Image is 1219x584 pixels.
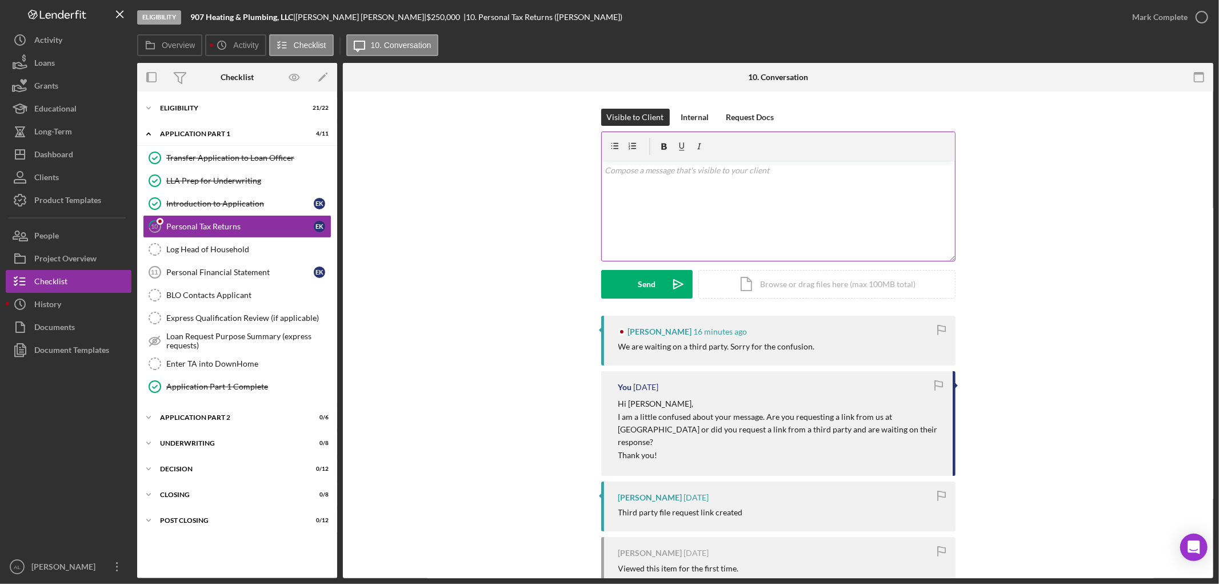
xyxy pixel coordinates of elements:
div: 0 / 8 [308,491,329,498]
div: Long-Term [34,120,72,146]
div: Log Head of Household [166,245,331,254]
div: Application Part 2 [160,414,300,421]
div: BLO Contacts Applicant [166,291,331,300]
div: Application Part 1 Complete [166,382,331,391]
b: 907 Heating & Plumbing, LLC [190,12,293,22]
time: 2025-09-08 23:11 [684,493,709,502]
div: Personal Tax Returns [166,222,314,231]
div: Decision [160,466,300,472]
label: 10. Conversation [371,41,431,50]
div: Loans [34,51,55,77]
div: [PERSON_NAME] [618,493,682,502]
div: Application Part 1 [160,130,300,137]
button: Clients [6,166,131,189]
button: Mark Complete [1121,6,1213,29]
time: 2025-09-08 23:08 [684,549,709,558]
div: Project Overview [34,247,97,273]
a: Enter TA into DownHome [143,352,331,375]
div: Educational [34,97,77,123]
button: Project Overview [6,247,131,270]
div: [PERSON_NAME] [628,327,692,336]
a: Express Qualification Review (if applicable) [143,307,331,329]
div: Document Templates [34,339,109,364]
div: 0 / 8 [308,440,329,447]
div: Checklist [34,270,67,296]
a: 11Personal Financial StatementEK [143,261,331,284]
label: Checklist [294,41,326,50]
div: Documents [34,316,75,341]
div: Express Qualification Review (if applicable) [166,313,331,323]
button: Document Templates [6,339,131,361]
div: 21 / 22 [308,105,329,112]
button: 10. Conversation [346,34,439,56]
button: People [6,224,131,247]
div: | [190,13,295,22]
span: $250,000 [426,12,460,22]
div: Personal Financial Statement [166,268,314,277]
div: 4 / 11 [308,130,329,137]
div: LLA Prep for Underwriting [166,176,331,185]
button: Educational [6,97,131,120]
a: Grants [6,74,131,97]
div: Open Intercom Messenger [1180,534,1208,561]
button: Activity [6,29,131,51]
a: LLA Prep for Underwriting [143,169,331,192]
p: I am a little confused about your message. Are you requesting a link from us at [GEOGRAPHIC_DATA]... [618,411,941,449]
div: Grants [34,74,58,100]
button: Loans [6,51,131,74]
div: Eligibility [160,105,300,112]
div: [PERSON_NAME] [PERSON_NAME] | [295,13,426,22]
div: 0 / 6 [308,414,329,421]
div: Introduction to Application [166,199,314,208]
div: Post Closing [160,517,300,524]
a: Introduction to ApplicationEK [143,192,331,215]
a: Loan Request Purpose Summary (express requests) [143,329,331,352]
div: Third party file request link created [618,508,743,517]
div: Clients [34,166,59,192]
button: Overview [137,34,202,56]
div: You [618,383,632,392]
a: Documents [6,316,131,339]
div: Activity [34,29,62,54]
label: Overview [162,41,195,50]
div: 10. Conversation [748,73,808,82]
time: 2025-09-10 21:53 [634,383,659,392]
div: [PERSON_NAME] [618,549,682,558]
div: Checklist [221,73,254,82]
button: Visible to Client [601,109,670,126]
div: History [34,293,61,319]
div: Dashboard [34,143,73,169]
a: BLO Contacts Applicant [143,284,331,307]
div: E K [314,221,325,232]
div: Closing [160,491,300,498]
button: Product Templates [6,189,131,212]
tspan: 10 [151,223,159,230]
div: E K [314,198,325,209]
button: Checklist [6,270,131,293]
div: E K [314,267,325,278]
text: AL [14,564,21,570]
button: Dashboard [6,143,131,166]
button: AL[PERSON_NAME] [6,555,131,578]
div: People [34,224,59,250]
label: Activity [233,41,258,50]
div: We are waiting on a third party. Sorry for the confusion. [618,342,815,351]
button: Long-Term [6,120,131,143]
div: Viewed this item for the first time. [618,564,739,573]
button: Request Docs [721,109,780,126]
div: Mark Complete [1132,6,1188,29]
button: History [6,293,131,316]
a: Application Part 1 Complete [143,375,331,398]
div: Visible to Client [607,109,664,126]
